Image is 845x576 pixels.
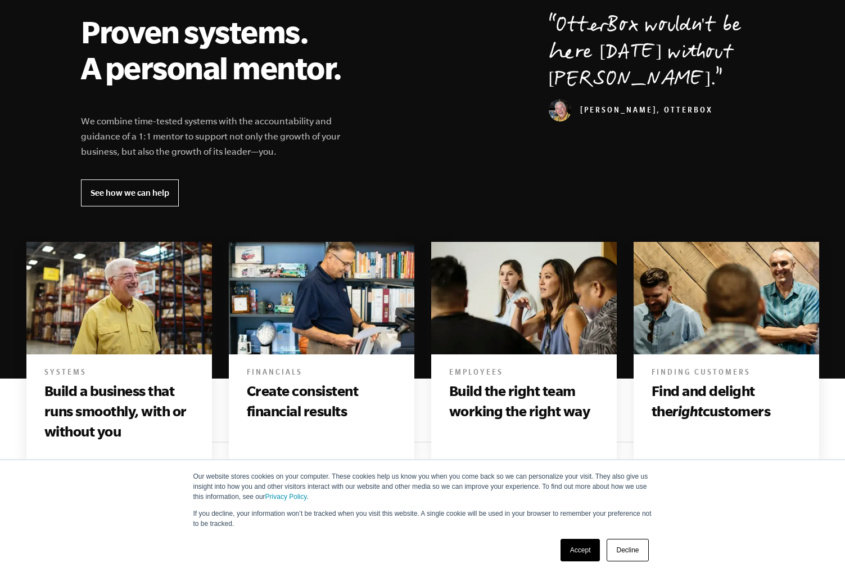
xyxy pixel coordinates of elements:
[561,539,600,561] a: Accept
[44,381,194,442] h3: Build a business that runs smoothly, with or without you
[81,13,355,85] h2: Proven systems. A personal mentor.
[634,241,819,354] img: Books include beyond the e myth, e-myth, the e myth
[265,493,307,501] a: Privacy Policy
[431,241,617,354] img: Books include beyond the e myth, e-myth, the e myth
[449,381,599,422] h3: Build the right team working the right way
[672,403,703,419] i: right
[549,13,765,94] p: OtterBox wouldn't be here [DATE] without [PERSON_NAME].
[247,381,396,422] h3: Create consistent financial results
[193,508,652,529] p: If you decline, your information won’t be tracked when you visit this website. A single cookie wi...
[449,368,599,379] h6: Employees
[607,539,648,561] a: Decline
[81,179,179,206] a: See how we can help
[229,241,414,354] img: beyond the e myth, e-myth, the e myth
[193,471,652,502] p: Our website stores cookies on your computer. These cookies help us know you when you come back so...
[44,368,194,379] h6: Systems
[26,241,212,354] img: beyond the e myth, e-myth, the e myth, e myth revisited
[549,107,713,116] cite: [PERSON_NAME], OtterBox
[549,99,571,121] img: Curt Richardson, OtterBox
[247,368,396,379] h6: Financials
[652,368,801,379] h6: Finding Customers
[652,381,801,422] h3: Find and delight the customers
[81,114,355,159] p: We combine time-tested systems with the accountability and guidance of a 1:1 mentor to support no...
